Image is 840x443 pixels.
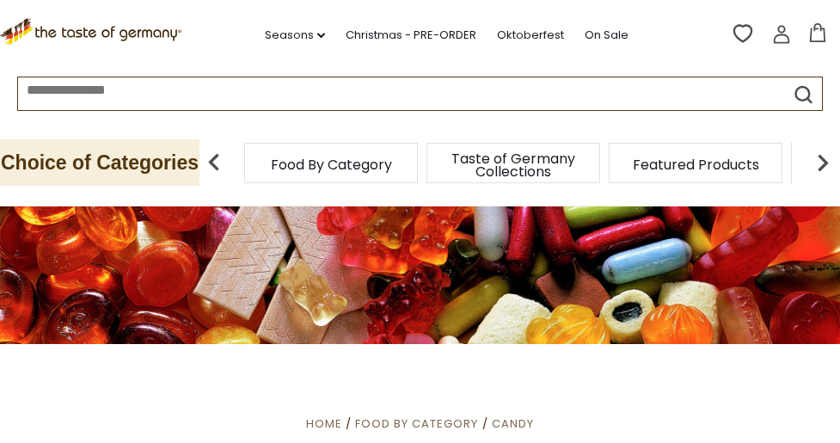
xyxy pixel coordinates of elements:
[445,152,582,178] a: Taste of Germany Collections
[585,26,628,45] a: On Sale
[355,415,478,432] a: Food By Category
[346,26,476,45] a: Christmas - PRE-ORDER
[806,145,840,180] img: next arrow
[633,158,759,171] a: Featured Products
[265,26,325,45] a: Seasons
[271,158,392,171] a: Food By Category
[306,415,342,432] a: Home
[497,26,564,45] a: Oktoberfest
[492,415,534,432] a: Candy
[197,145,231,180] img: previous arrow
